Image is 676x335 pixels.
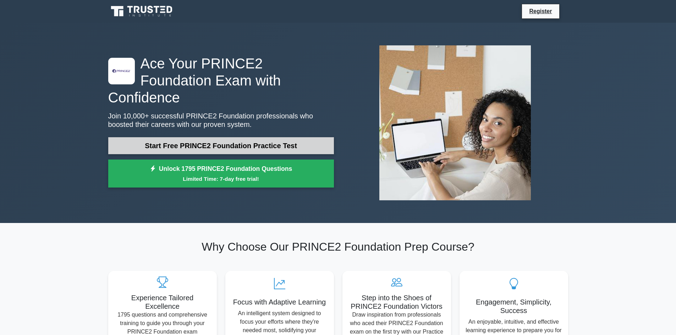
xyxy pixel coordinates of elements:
h5: Experience Tailored Excellence [114,294,211,311]
a: Start Free PRINCE2 Foundation Practice Test [108,137,334,154]
h5: Step into the Shoes of PRINCE2 Foundation Victors [348,294,445,311]
a: Unlock 1795 PRINCE2 Foundation QuestionsLimited Time: 7-day free trial! [108,160,334,188]
h5: Engagement, Simplicity, Success [465,298,562,315]
small: Limited Time: 7-day free trial! [117,175,325,183]
h2: Why Choose Our PRINCE2 Foundation Prep Course? [108,240,568,253]
p: Join 10,000+ successful PRINCE2 Foundation professionals who boosted their careers with our prove... [108,112,334,129]
h5: Focus with Adaptive Learning [231,298,328,306]
h1: Ace Your PRINCE2 Foundation Exam with Confidence [108,55,334,106]
a: Register [525,7,556,16]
